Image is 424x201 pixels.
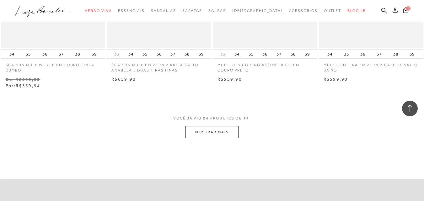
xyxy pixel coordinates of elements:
[85,5,112,17] a: categoryNavScreenReaderText
[213,59,317,73] a: MULE DE BICO FINO ASSIMÉTRICO EM COURO PRETO
[391,50,400,58] button: 38
[6,83,40,88] span: Por:
[260,50,269,58] button: 36
[169,50,177,58] button: 37
[203,116,209,120] span: 24
[16,83,40,88] span: R$359,94
[275,50,283,58] button: 37
[182,8,202,13] span: Sapatos
[15,77,40,82] small: R$599,90
[233,50,241,58] button: 34
[85,8,112,13] span: Verão Viva
[8,50,16,58] button: 34
[324,8,341,13] span: Outlet
[324,5,341,17] a: categoryNavScreenReaderText
[401,7,410,15] button: 0
[155,50,164,58] button: 36
[347,5,366,17] a: BLOG LB
[111,77,136,82] span: R$659,90
[185,126,238,138] button: MOSTRAR MAIS
[217,77,242,82] span: R$559,90
[375,50,384,58] button: 37
[141,50,149,58] button: 35
[232,5,283,17] a: noSubCategoriesText
[325,50,334,58] button: 34
[218,51,227,57] button: 33
[197,50,206,58] button: 39
[112,51,121,57] button: 33
[118,8,144,13] span: Essenciais
[244,116,249,120] span: 74
[208,8,226,13] span: Bolsas
[126,50,135,58] button: 34
[289,5,318,17] a: categoryNavScreenReaderText
[408,50,416,58] button: 39
[289,50,298,58] button: 38
[183,50,191,58] button: 38
[40,50,49,58] button: 36
[173,116,251,120] span: VOCÊ JÁ VIU PRODUTOS DE
[24,50,33,58] button: 35
[232,8,283,13] span: [DEMOGRAPHIC_DATA]
[303,50,312,58] button: 39
[6,77,12,82] small: De
[118,5,144,17] a: categoryNavScreenReaderText
[324,77,348,82] span: R$599,90
[247,50,255,58] button: 35
[182,5,202,17] a: categoryNavScreenReaderText
[107,59,211,73] a: SCARPIN MULE EM VERNIZ AREIA SALTO ANABELA E DUAS TIRAS FINAS
[358,50,367,58] button: 36
[151,8,176,13] span: Sandálias
[151,5,176,17] a: categoryNavScreenReaderText
[208,5,226,17] a: categoryNavScreenReaderText
[57,50,66,58] button: 37
[289,8,318,13] span: Acessórios
[342,50,351,58] button: 35
[73,50,82,58] button: 38
[90,50,99,58] button: 39
[319,59,423,73] a: MULE COM TIRA EM VERNIZ CAFÉ DE SALTO BAIXO
[1,59,105,73] a: SCARPIN MULE WEDGE EM COURO CINZA DUMBO
[406,6,411,11] span: 0
[347,8,366,13] span: BLOG LB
